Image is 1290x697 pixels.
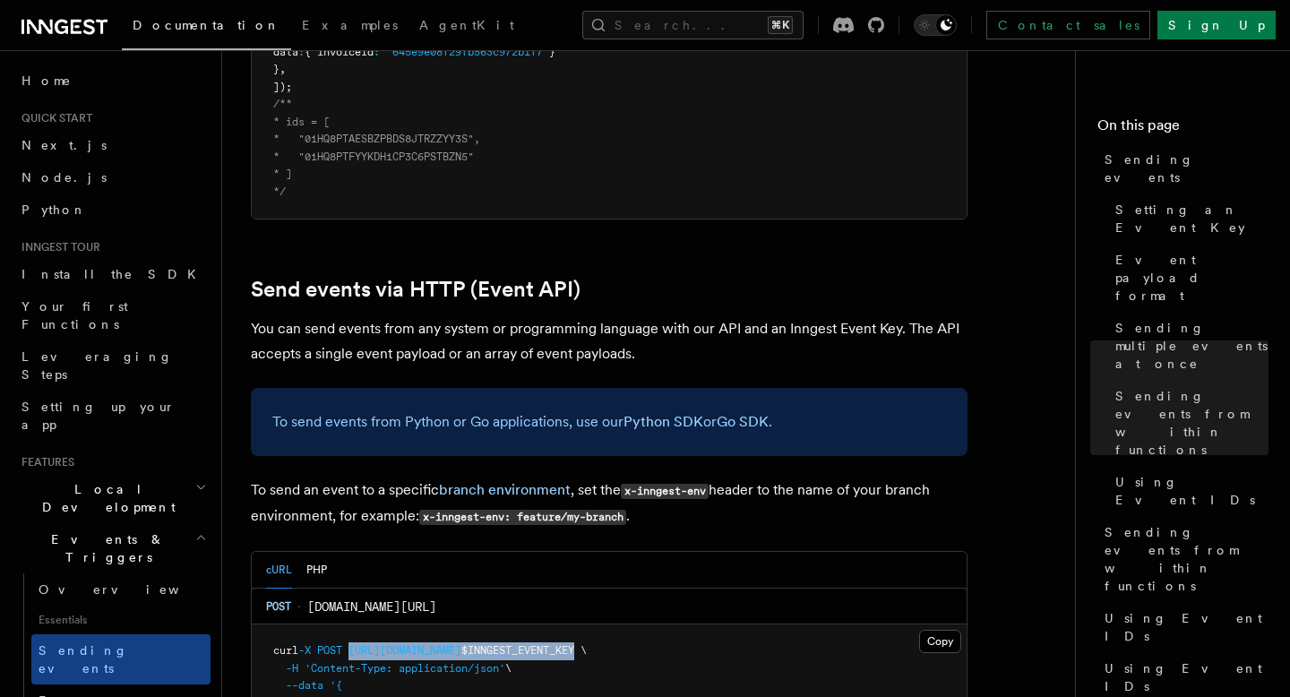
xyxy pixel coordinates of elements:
span: Next.js [21,138,107,152]
button: Events & Triggers [14,523,211,573]
span: Examples [302,18,398,32]
span: Sending events [1105,151,1268,186]
a: Your first Functions [14,290,211,340]
span: { invoiceId [305,46,374,58]
a: Event payload format [1108,244,1268,312]
span: * "01HQ8PTAESBZPBDS8JTRZZYY3S", [273,133,480,145]
p: To send events from Python or Go applications, use our or . [272,409,946,435]
span: Documentation [133,18,280,32]
span: : [298,46,305,58]
span: Python [21,202,87,217]
span: Home [21,72,72,90]
span: "645e9e08f29fb563c972b1f7" [386,46,549,58]
span: Setting an Event Key [1115,201,1268,237]
span: 'Content-Type: application/json' [305,662,505,675]
span: AgentKit [419,18,514,32]
code: x-inngest-env: feature/my-branch [419,510,626,525]
span: POST [317,644,342,657]
a: Send events via HTTP (Event API) [251,277,580,302]
a: Python SDK [623,413,703,430]
p: To send an event to a specific , set the header to the name of your branch environment, for examp... [251,478,967,529]
span: --data [286,679,323,692]
a: Home [14,65,211,97]
span: '{ [330,679,342,692]
a: Documentation [122,5,291,50]
a: Sending events from within functions [1108,380,1268,466]
span: Sending multiple events at once [1115,319,1268,373]
a: Sending events [1097,143,1268,194]
h4: On this page [1097,115,1268,143]
a: Using Event IDs [1108,466,1268,516]
span: Local Development [14,480,195,516]
span: \ [505,662,512,675]
button: Copy [919,630,961,653]
a: Using Event IDs [1097,602,1268,652]
a: Go SDK [717,413,769,430]
a: Examples [291,5,408,48]
span: Sending events from within functions [1115,387,1268,459]
span: Sending events [39,643,128,675]
a: AgentKit [408,5,525,48]
span: ]); [273,81,292,93]
a: Node.js [14,161,211,194]
span: POST [266,599,291,614]
span: data [273,46,298,58]
span: * "01HQ8PTFYYKDH1CP3C6PSTBZN5" [273,151,474,163]
span: [DOMAIN_NAME][URL] [307,598,436,615]
span: : [374,46,380,58]
code: x-inngest-env [621,484,709,499]
span: Quick start [14,111,92,125]
p: You can send events from any system or programming language with our API and an Inngest Event Key... [251,316,967,366]
span: Sending events from within functions [1105,523,1268,595]
a: Python [14,194,211,226]
span: * ids = [ [273,116,330,128]
span: Event payload format [1115,251,1268,305]
button: Local Development [14,473,211,523]
span: -H [286,662,298,675]
span: Events & Triggers [14,530,195,566]
a: Sending multiple events at once [1108,312,1268,380]
a: Next.js [14,129,211,161]
a: Sending events from within functions [1097,516,1268,602]
span: Using Event IDs [1105,609,1268,645]
button: Toggle dark mode [914,14,957,36]
span: [URL][DOMAIN_NAME] [348,644,461,657]
a: Sending events [31,634,211,684]
span: Features [14,455,74,469]
span: Your first Functions [21,299,128,331]
span: Using Event IDs [1115,473,1268,509]
span: Essentials [31,606,211,634]
span: } [549,46,555,58]
kbd: ⌘K [768,16,793,34]
a: Leveraging Steps [14,340,211,391]
span: Node.js [21,170,107,185]
span: -X [298,644,311,657]
button: PHP [306,552,327,589]
a: Setting an Event Key [1108,194,1268,244]
span: Using Event IDs [1105,659,1268,695]
span: Setting up your app [21,400,176,432]
span: Leveraging Steps [21,349,173,382]
span: Install the SDK [21,267,207,281]
span: $INNGEST_EVENT_KEY \ [461,644,587,657]
a: Setting up your app [14,391,211,441]
span: Inngest tour [14,240,100,254]
span: , [279,63,286,75]
a: Install the SDK [14,258,211,290]
a: branch environment [439,481,571,498]
button: Search...⌘K [582,11,804,39]
span: Overview [39,582,223,597]
button: cURL [266,552,292,589]
a: Sign Up [1157,11,1276,39]
span: } [273,63,279,75]
a: Contact sales [986,11,1150,39]
span: curl [273,644,298,657]
a: Overview [31,573,211,606]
